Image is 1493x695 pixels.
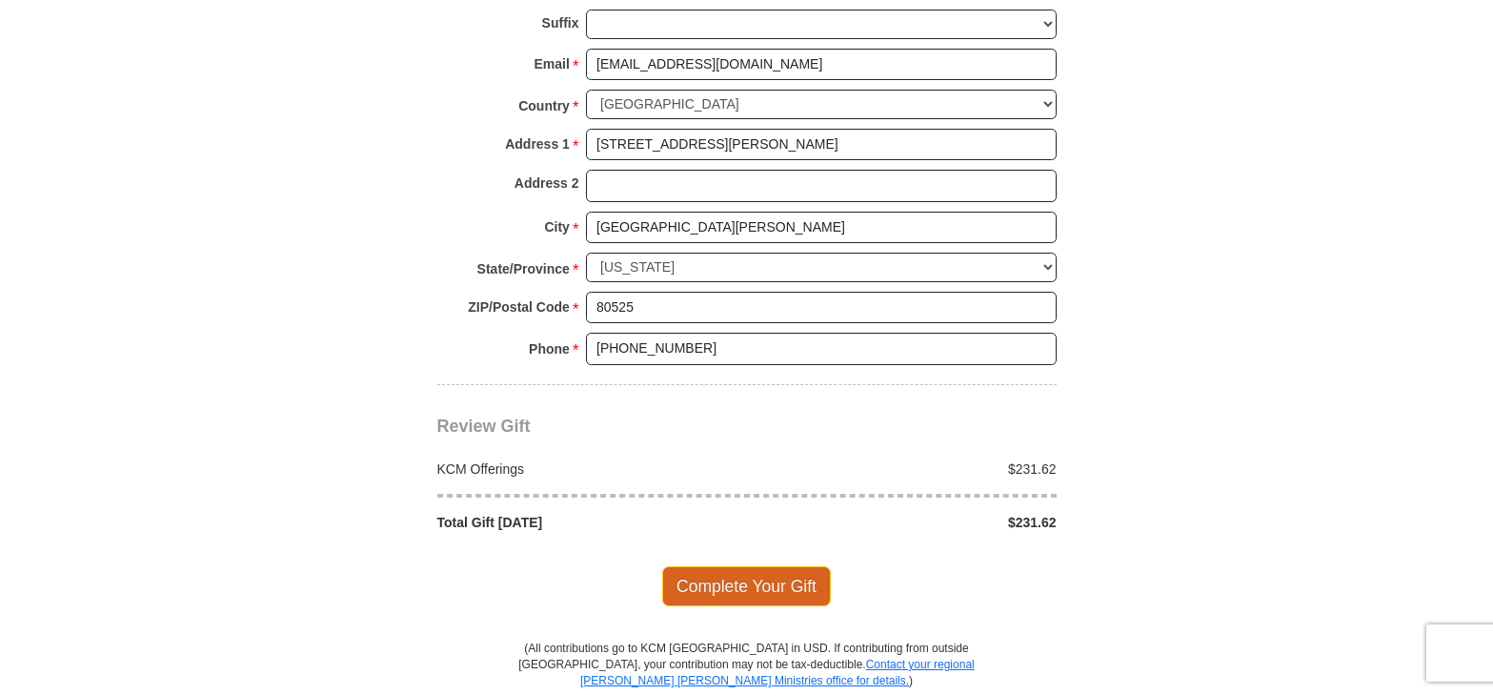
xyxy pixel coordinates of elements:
[468,294,570,320] strong: ZIP/Postal Code
[427,513,747,532] div: Total Gift [DATE]
[662,566,831,606] span: Complete Your Gift
[535,51,570,77] strong: Email
[542,10,579,36] strong: Suffix
[477,256,570,282] strong: State/Province
[505,131,570,157] strong: Address 1
[437,417,531,436] span: Review Gift
[427,460,747,479] div: KCM Offerings
[544,214,569,240] strong: City
[747,513,1067,532] div: $231.62
[514,170,579,196] strong: Address 2
[747,460,1067,479] div: $231.62
[529,336,570,362] strong: Phone
[518,92,570,119] strong: Country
